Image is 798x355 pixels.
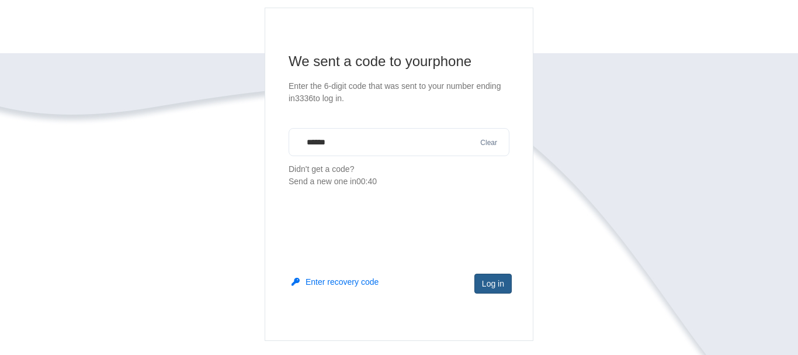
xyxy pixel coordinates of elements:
[292,276,379,288] button: Enter recovery code
[289,175,509,188] div: Send a new one in 00:40
[289,163,509,188] p: Didn't get a code?
[289,52,509,71] h1: We sent a code to your phone
[474,274,512,294] button: Log in
[289,80,509,105] p: Enter the 6-digit code that was sent to your number ending in 3336 to log in.
[477,137,501,149] button: Clear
